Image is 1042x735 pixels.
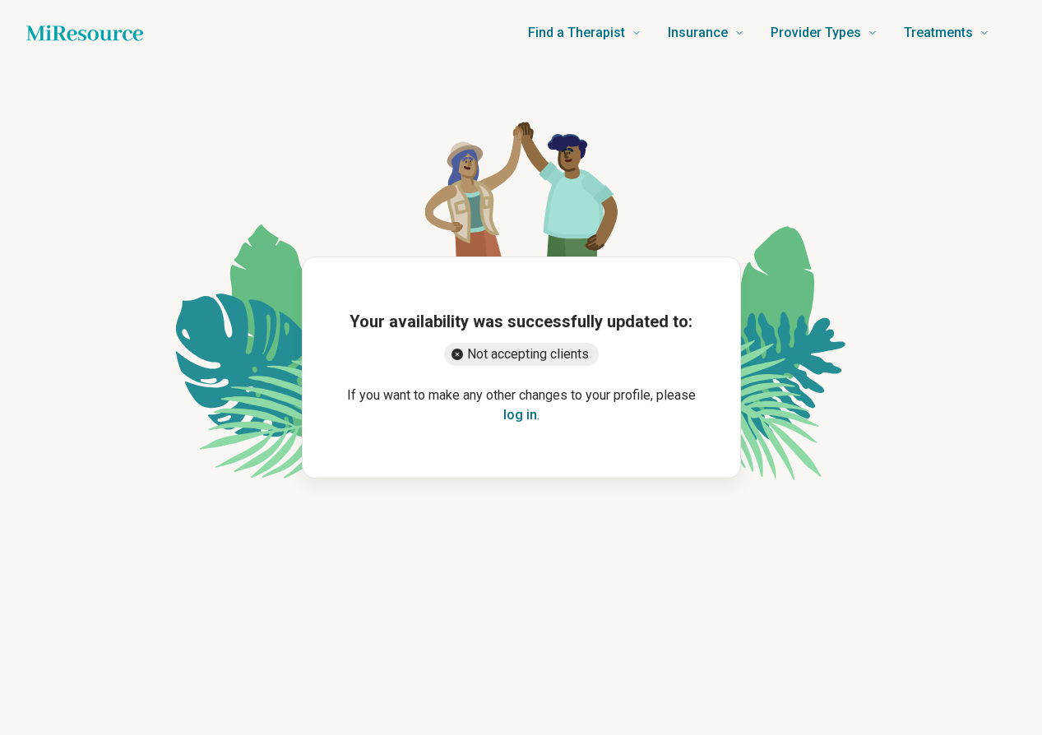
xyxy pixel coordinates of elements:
a: Home page [26,16,143,49]
span: Provider Types [771,21,861,44]
div: Not accepting clients [444,343,599,366]
span: Treatments [904,21,973,44]
p: If you want to make any other changes to your profile, please . [329,386,714,425]
button: log in [503,405,537,425]
h1: Your availability was successfully updated to: [350,310,692,333]
span: Insurance [668,21,728,44]
span: Find a Therapist [528,21,625,44]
